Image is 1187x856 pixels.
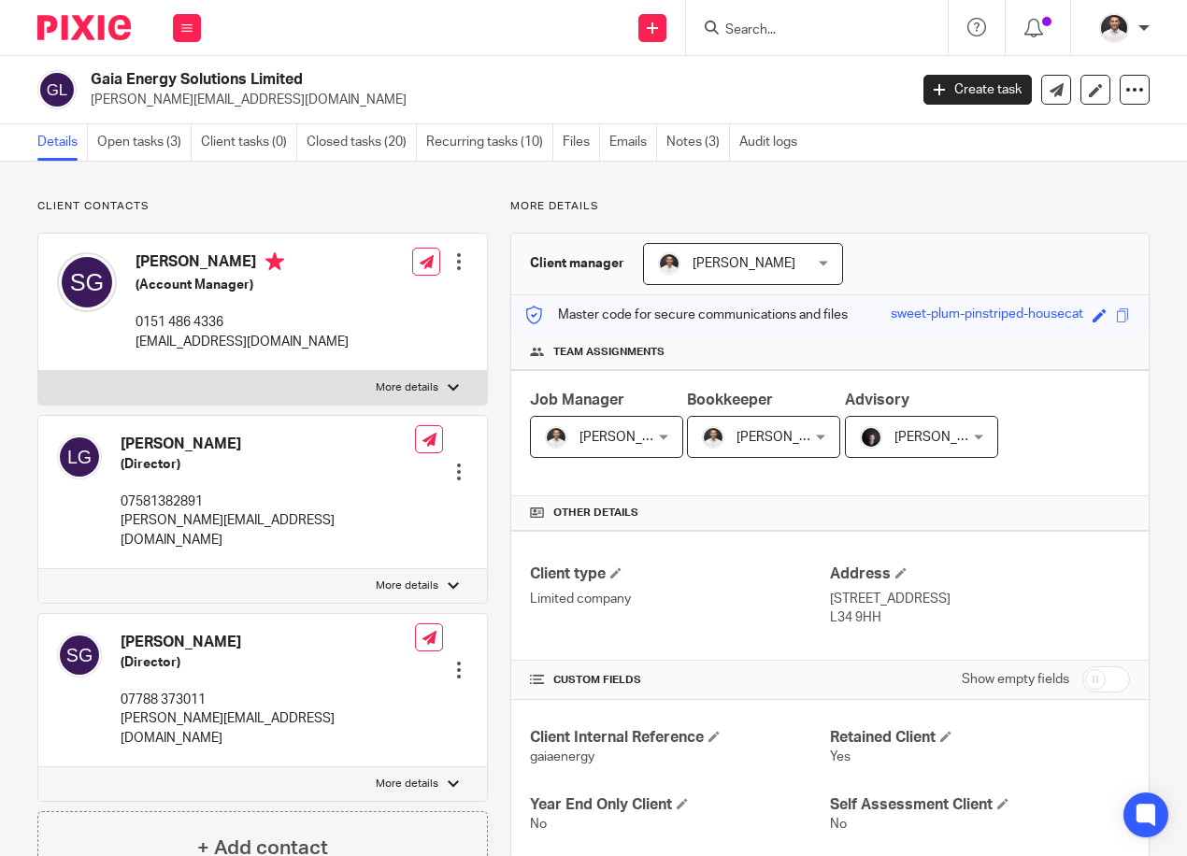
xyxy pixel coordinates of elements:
span: gaiaenergy [530,750,594,763]
p: More details [376,578,438,593]
a: Details [37,124,88,161]
input: Search [723,22,892,39]
h4: Year End Only Client [530,795,830,815]
img: 455A2509.jpg [860,426,882,449]
a: Audit logs [739,124,807,161]
img: dom%20slack.jpg [1099,13,1129,43]
img: dom%20slack.jpg [702,426,724,449]
p: [STREET_ADDRESS] [830,590,1130,608]
p: More details [376,380,438,395]
img: svg%3E [37,70,77,109]
h4: Self Assessment Client [830,795,1130,815]
h4: Client type [530,564,830,584]
p: More details [510,199,1150,214]
img: dom%20slack.jpg [545,426,567,449]
span: No [830,818,847,831]
p: [EMAIL_ADDRESS][DOMAIN_NAME] [136,333,349,351]
span: [PERSON_NAME] [894,431,997,444]
span: Yes [830,750,851,763]
p: 0151 486 4336 [136,313,349,332]
span: Advisory [845,392,909,407]
h5: (Director) [121,653,415,672]
a: Client tasks (0) [201,124,297,161]
p: 07581382891 [121,492,415,511]
a: Create task [923,75,1032,105]
h4: Address [830,564,1130,584]
a: Files [563,124,600,161]
p: Master code for secure communications and files [525,306,848,324]
img: dom%20slack.jpg [658,252,680,275]
i: Primary [265,252,284,271]
p: [PERSON_NAME][EMAIL_ADDRESS][DOMAIN_NAME] [121,709,415,748]
a: Open tasks (3) [97,124,192,161]
span: [PERSON_NAME] [693,257,795,270]
a: Recurring tasks (10) [426,124,553,161]
h2: Gaia Energy Solutions Limited [91,70,735,90]
h4: Retained Client [830,728,1130,748]
h5: (Account Manager) [136,276,349,294]
a: Closed tasks (20) [307,124,417,161]
h4: [PERSON_NAME] [121,633,415,652]
span: Team assignments [553,345,665,360]
h4: Client Internal Reference [530,728,830,748]
p: [PERSON_NAME][EMAIL_ADDRESS][DOMAIN_NAME] [91,91,895,109]
img: Pixie [37,15,131,40]
div: sweet-plum-pinstriped-housecat [891,305,1083,326]
span: Other details [553,506,638,521]
a: Emails [609,124,657,161]
h4: [PERSON_NAME] [121,435,415,454]
h4: [PERSON_NAME] [136,252,349,276]
p: Limited company [530,590,830,608]
img: svg%3E [57,435,102,479]
span: [PERSON_NAME] [579,431,682,444]
label: Show empty fields [962,670,1069,689]
p: More details [376,777,438,792]
h5: (Director) [121,455,415,474]
span: [PERSON_NAME] [737,431,839,444]
span: No [530,818,547,831]
img: svg%3E [57,633,102,678]
span: Bookkeeper [687,392,773,407]
p: 07788 373011 [121,691,415,709]
img: svg%3E [57,252,117,312]
span: Job Manager [530,392,624,407]
p: L34 9HH [830,608,1130,627]
h4: CUSTOM FIELDS [530,673,830,688]
p: [PERSON_NAME][EMAIL_ADDRESS][DOMAIN_NAME] [121,511,415,549]
p: Client contacts [37,199,488,214]
a: Notes (3) [666,124,730,161]
h3: Client manager [530,254,624,273]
